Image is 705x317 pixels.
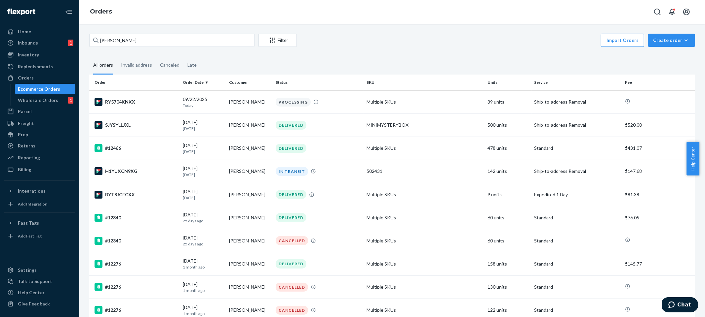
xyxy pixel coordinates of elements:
td: Ship-to-address Removal [531,90,622,113]
div: IN TRANSIT [276,167,308,176]
div: Settings [18,267,37,273]
div: Inbounds [18,40,38,46]
td: 478 units [485,137,532,160]
div: MINIMYSTERYBOX [367,122,483,128]
td: [PERSON_NAME] [226,160,273,183]
div: Reporting [18,154,40,161]
p: [DATE] [183,195,224,201]
div: DELIVERED [276,190,306,199]
a: Add Fast Tag [4,231,75,241]
div: Inventory [18,51,39,58]
p: [DATE] [183,172,224,177]
a: Ecommerce Orders [15,84,76,94]
p: Standard [534,145,620,151]
p: [DATE] [183,126,224,131]
div: [DATE] [183,281,224,293]
th: SKU [364,75,485,90]
a: Freight [4,118,75,129]
td: Multiple SKUs [364,183,485,206]
th: Order [89,75,180,90]
div: Add Integration [18,201,47,207]
div: Late [187,56,197,74]
td: $431.07 [622,137,695,160]
div: [DATE] [183,119,224,131]
td: [PERSON_NAME] [226,229,273,252]
th: Status [273,75,364,90]
div: Home [18,28,31,35]
button: Open account menu [680,5,693,18]
p: 1 month ago [183,311,224,316]
a: Replenishments [4,61,75,72]
a: Prep [4,129,75,140]
button: Import Orders [601,34,644,47]
div: DELIVERED [276,121,306,130]
th: Fee [622,75,695,90]
button: Help Center [686,142,699,175]
div: CANCELLED [276,306,308,315]
div: Parcel [18,108,32,115]
div: SJYSYLLJXL [95,121,177,129]
div: 1 [68,40,73,46]
td: $520.00 [622,113,695,137]
button: Talk to Support [4,276,75,287]
div: #12340 [95,214,177,222]
td: [PERSON_NAME] [226,275,273,299]
div: PROCESSING [276,98,311,107]
td: $76.05 [622,206,695,229]
td: 142 units [485,160,532,183]
div: Replenishments [18,63,53,70]
p: Standard [534,307,620,313]
td: Multiple SKUs [364,229,485,252]
div: Wholesale Orders [18,97,59,104]
p: Today [183,103,224,108]
p: 1 month ago [183,264,224,270]
p: Standard [534,284,620,290]
td: 500 units [485,113,532,137]
div: Orders [18,75,34,81]
button: Create order [648,34,695,47]
a: Billing [4,164,75,175]
ol: breadcrumbs [85,2,117,21]
a: Add Integration [4,199,75,209]
div: Integrations [18,188,46,194]
p: Standard [534,261,620,267]
a: Home [4,26,75,37]
button: Open notifications [665,5,679,18]
div: [DATE] [183,235,224,247]
div: #12340 [95,237,177,245]
td: 158 units [485,252,532,275]
td: [PERSON_NAME] [226,252,273,275]
div: [DATE] [183,188,224,201]
td: 9 units [485,183,532,206]
button: Fast Tags [4,218,75,228]
div: 502431 [367,168,483,174]
div: Add Fast Tag [18,233,42,239]
button: Integrations [4,186,75,196]
td: Multiple SKUs [364,206,485,229]
div: 09/22/2025 [183,96,224,108]
a: Inbounds1 [4,38,75,48]
div: Freight [18,120,34,127]
button: Close Navigation [62,5,75,18]
p: Standard [534,238,620,244]
div: CANCELLED [276,236,308,245]
div: Invalid address [121,56,152,74]
div: [DATE] [183,211,224,224]
th: Service [531,75,622,90]
div: Canceled [160,56,179,74]
div: Filter [259,37,296,44]
td: $147.68 [622,160,695,183]
img: Flexport logo [7,9,35,15]
a: Returns [4,141,75,151]
div: DELIVERED [276,213,306,222]
div: CANCELLED [276,283,308,292]
div: [DATE] [183,258,224,270]
td: [PERSON_NAME] [226,183,273,206]
iframe: Opens a widget where you can chat to one of our agents [662,297,698,314]
td: [PERSON_NAME] [226,137,273,160]
th: Order Date [180,75,227,90]
td: $81.38 [622,183,695,206]
div: Customer [229,79,270,85]
p: Standard [534,214,620,221]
